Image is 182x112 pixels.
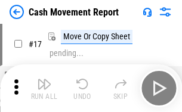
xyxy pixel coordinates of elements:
img: Support [143,7,152,17]
div: Move Or Copy Sheet [61,30,132,44]
div: Cash Movement Report [29,7,119,18]
img: Back [10,5,24,19]
img: Settings menu [158,5,172,19]
div: pending... [50,49,84,58]
span: # 17 [29,39,42,49]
